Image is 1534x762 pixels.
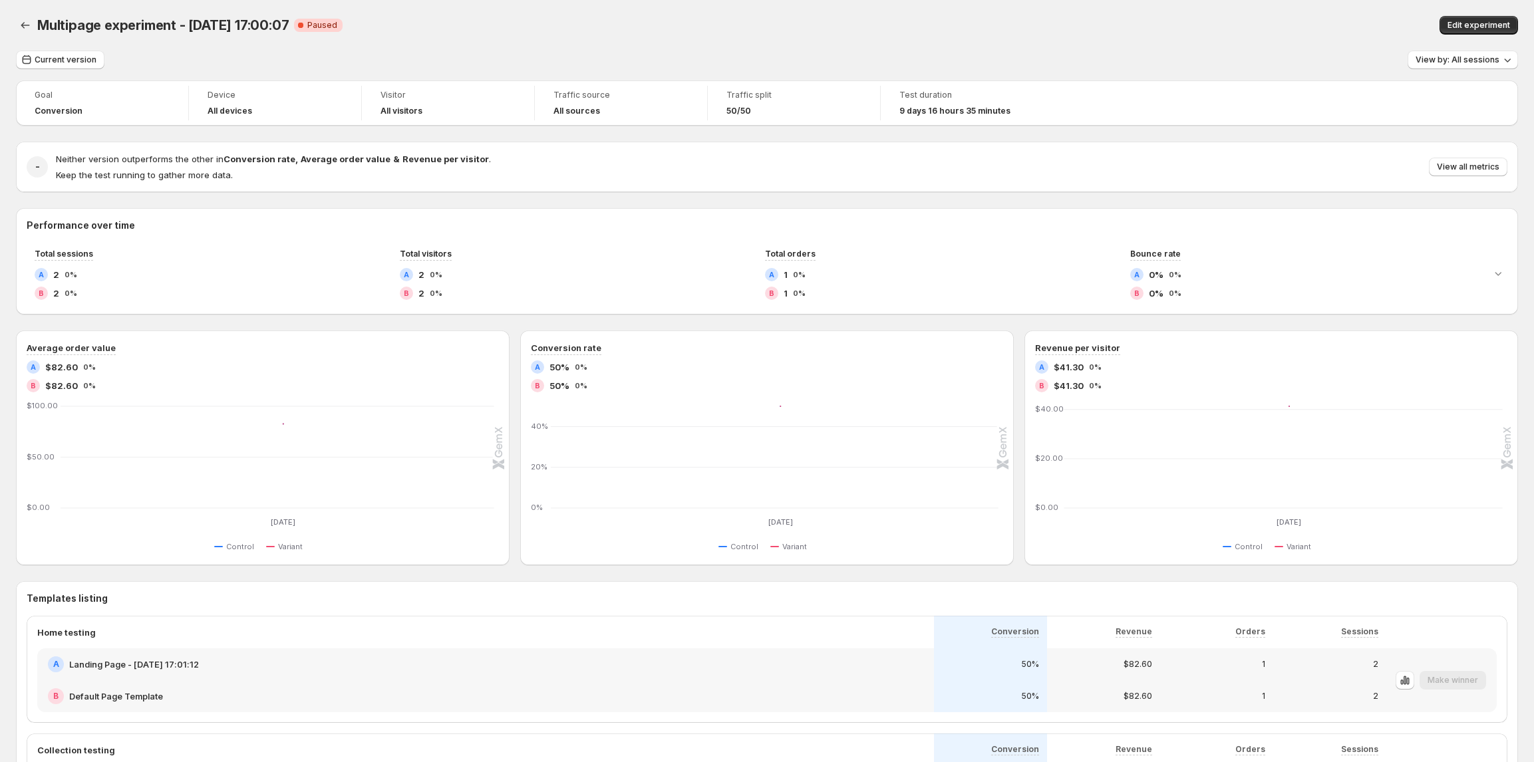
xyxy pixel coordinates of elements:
[381,106,422,116] h4: All visitors
[39,271,44,279] h2: A
[1054,360,1084,374] span: $41.30
[393,154,400,164] strong: &
[765,249,816,259] span: Total orders
[35,160,40,174] h2: -
[535,363,540,371] h2: A
[1262,659,1265,670] p: 1
[531,462,547,471] text: 20%
[1039,363,1044,371] h2: A
[83,363,96,371] span: 0%
[553,90,689,100] span: Traffic source
[575,382,587,390] span: 0%
[726,106,751,116] span: 50/50
[1275,539,1316,555] button: Variant
[27,219,1507,232] h2: Performance over time
[1035,404,1064,414] text: $40.00
[37,17,289,33] span: Multipage experiment - [DATE] 17:00:07
[1429,158,1507,176] button: View all metrics
[35,88,170,118] a: GoalConversion
[553,106,600,116] h4: All sources
[1039,382,1044,390] h2: B
[1089,363,1102,371] span: 0%
[35,249,93,259] span: Total sessions
[1124,691,1152,701] p: $82.60
[1021,691,1039,701] p: 50%
[430,271,442,279] span: 0%
[381,88,516,118] a: VisitorAll visitors
[208,106,252,116] h4: All devices
[730,541,758,552] span: Control
[1373,691,1378,701] p: 2
[1124,659,1152,670] p: $82.60
[1277,517,1302,527] text: [DATE]
[1035,503,1058,512] text: $0.00
[418,268,424,281] span: 2
[35,106,82,116] span: Conversion
[1223,539,1268,555] button: Control
[295,154,298,164] strong: ,
[1130,249,1181,259] span: Bounce rate
[1341,744,1378,755] p: Sessions
[404,271,409,279] h2: A
[301,154,390,164] strong: Average order value
[1134,289,1140,297] h2: B
[1116,626,1152,637] p: Revenue
[575,363,587,371] span: 0%
[35,55,96,65] span: Current version
[899,88,1035,118] a: Test duration9 days 16 hours 35 minutes
[1235,541,1263,552] span: Control
[531,341,601,354] h3: Conversion rate
[53,287,59,300] span: 2
[718,539,764,555] button: Control
[271,517,295,527] text: [DATE]
[69,690,163,703] h2: Default Page Template
[1116,744,1152,755] p: Revenue
[726,88,861,118] a: Traffic split50/50
[53,691,59,701] h2: B
[1440,16,1518,35] button: Edit experiment
[226,541,254,552] span: Control
[266,539,308,555] button: Variant
[1169,271,1181,279] span: 0%
[1287,541,1311,552] span: Variant
[1416,55,1499,65] span: View by: All sessions
[16,16,35,35] button: Back
[39,289,44,297] h2: B
[27,401,58,410] text: $100.00
[83,382,96,390] span: 0%
[899,90,1035,100] span: Test duration
[1134,271,1140,279] h2: A
[27,341,116,354] h3: Average order value
[37,626,96,639] p: Home testing
[1373,659,1378,670] p: 2
[278,541,303,552] span: Variant
[1149,268,1163,281] span: 0%
[56,170,233,180] span: Keep the test running to gather more data.
[531,422,548,431] text: 40%
[224,154,295,164] strong: Conversion rate
[1341,626,1378,637] p: Sessions
[1489,264,1507,283] button: Expand chart
[553,88,689,118] a: Traffic sourceAll sources
[899,106,1010,116] span: 9 days 16 hours 35 minutes
[69,658,199,671] h2: Landing Page - [DATE] 17:01:12
[418,287,424,300] span: 2
[549,360,569,374] span: 50%
[768,517,793,527] text: [DATE]
[1054,379,1084,392] span: $41.30
[1448,20,1510,31] span: Edit experiment
[1169,289,1181,297] span: 0%
[65,289,77,297] span: 0%
[381,90,516,100] span: Visitor
[31,363,36,371] h2: A
[53,268,59,281] span: 2
[27,592,1507,605] h3: Templates listing
[402,154,489,164] strong: Revenue per visitor
[531,503,543,512] text: 0%
[784,268,788,281] span: 1
[400,249,452,259] span: Total visitors
[307,20,337,31] span: Paused
[208,90,343,100] span: Device
[769,271,774,279] h2: A
[56,154,491,164] span: Neither version outperforms the other in .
